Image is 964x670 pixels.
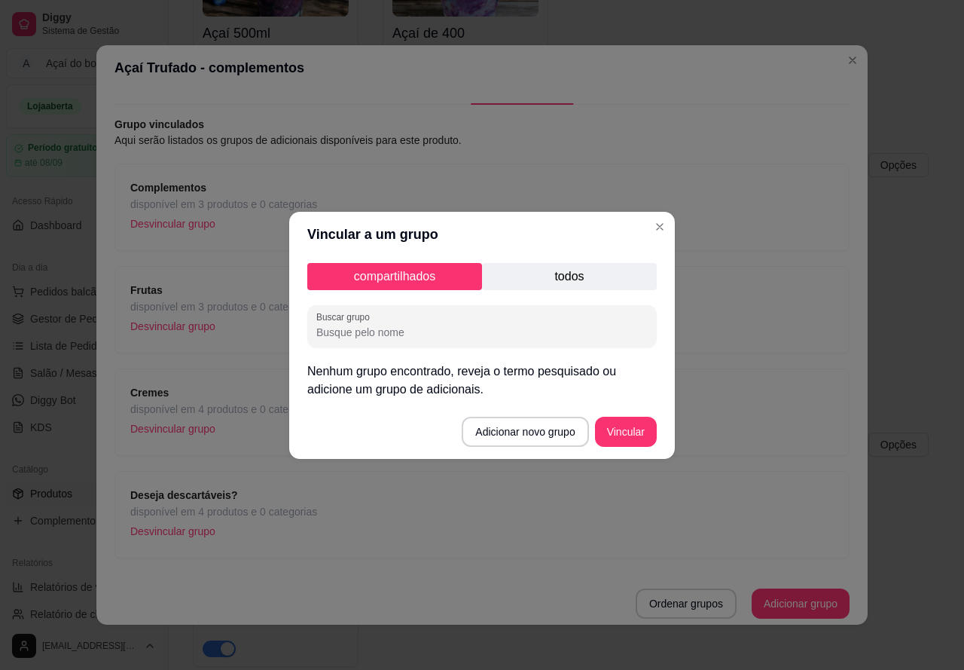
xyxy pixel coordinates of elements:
button: Close [648,215,672,239]
input: Buscar grupo [316,325,648,340]
p: Nenhum grupo encontrado, reveja o termo pesquisado ou adicione um grupo de adicionais. [307,363,657,399]
button: Vincular [595,417,657,447]
p: compartilhados [307,263,482,290]
label: Buscar grupo [316,311,375,323]
p: todos [482,263,657,290]
button: Adicionar novo grupo [462,417,588,447]
header: Vincular a um grupo [289,212,675,257]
